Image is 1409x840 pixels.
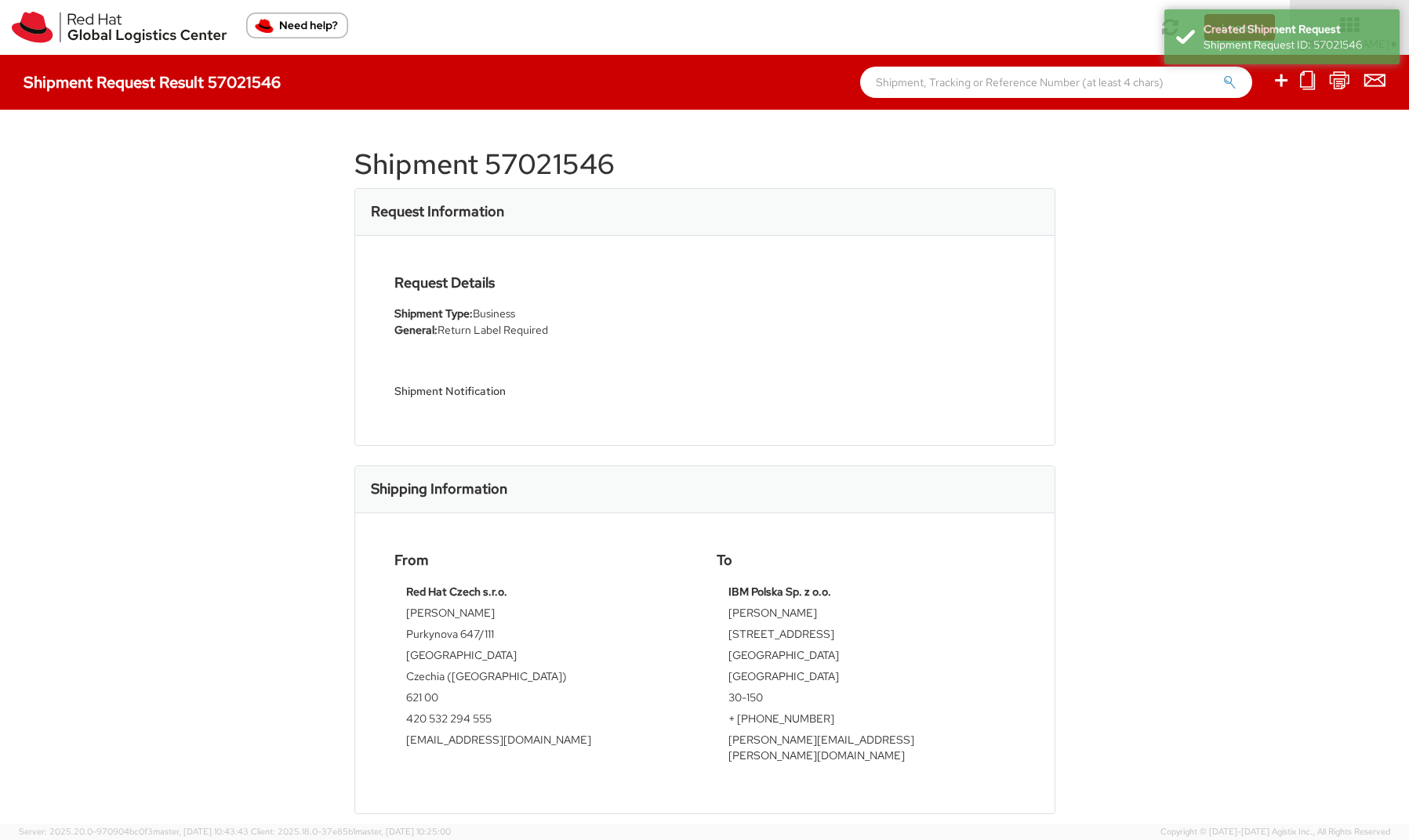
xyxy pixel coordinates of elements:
[394,306,693,322] li: Business
[728,605,1004,626] td: [PERSON_NAME]
[717,552,1015,568] h4: To
[728,647,1004,668] td: [GEOGRAPHIC_DATA]
[371,481,507,497] h3: Shipping Information
[728,732,1004,769] td: [PERSON_NAME][EMAIL_ADDRESS][PERSON_NAME][DOMAIN_NAME]
[394,323,438,337] strong: General:
[406,690,681,711] td: 621 00
[153,826,249,837] span: master, [DATE] 10:43:43
[394,552,693,568] h4: From
[394,386,693,397] h5: Shipment Notification
[354,149,1055,180] h1: Shipment 57021546
[394,306,473,320] strong: Shipment Type:
[251,826,451,837] span: Client: 2025.18.0-37e85b1
[728,585,831,599] strong: IBM Polska Sp. z o.o.
[246,13,348,38] button: Need help?
[406,711,681,732] td: 420 532 294 555
[406,605,681,626] td: [PERSON_NAME]
[860,67,1252,98] input: Shipment, Tracking or Reference Number (at least 4 chars)
[406,668,681,690] td: Czechia ([GEOGRAPHIC_DATA])
[406,626,681,647] td: Purkynova 647/111
[24,74,281,91] h4: Shipment Request Result 57021546
[406,647,681,668] td: [GEOGRAPHIC_DATA]
[406,732,681,753] td: [EMAIL_ADDRESS][DOMAIN_NAME]
[19,826,249,837] span: Server: 2025.20.0-970904bc0f3
[371,204,504,219] h3: Request Information
[728,711,1004,732] td: + [PHONE_NUMBER]
[355,826,451,837] span: master, [DATE] 10:25:00
[1204,37,1388,52] div: Shipment Request ID: 57021546
[406,585,507,599] strong: Red Hat Czech s.r.o.
[394,322,693,339] li: Return Label Required
[1204,21,1388,37] div: Created Shipment Request
[394,275,693,291] h4: Request Details
[728,668,1004,690] td: [GEOGRAPHIC_DATA]
[1160,826,1390,838] span: Copyright © [DATE]-[DATE] Agistix Inc., All Rights Reserved
[12,12,227,43] img: rh-logistics-00dfa346123c4ec078e1.svg
[728,626,1004,647] td: [STREET_ADDRESS]
[728,690,1004,711] td: 30-150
